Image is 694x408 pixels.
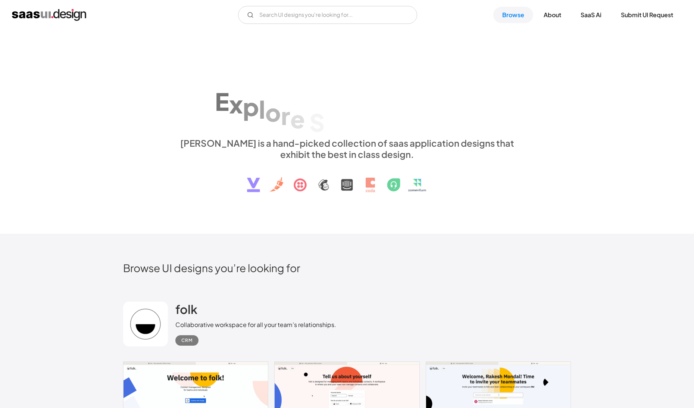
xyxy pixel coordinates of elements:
[572,7,610,23] a: SaaS Ai
[265,98,281,127] div: o
[175,72,519,130] h1: Explore SaaS UI design patterns & interactions.
[238,6,417,24] input: Search UI designs you're looking for...
[309,108,325,137] div: S
[175,137,519,160] div: [PERSON_NAME] is a hand-picked collection of saas application designs that exhibit the best in cl...
[12,9,86,21] a: home
[535,7,570,23] a: About
[234,160,460,199] img: text, icon, saas logo
[238,6,417,24] form: Email Form
[215,87,229,116] div: E
[243,92,259,121] div: p
[290,105,305,133] div: e
[229,90,243,118] div: x
[181,336,193,345] div: CRM
[123,261,571,274] h2: Browse UI designs you’re looking for
[175,320,336,329] div: Collaborative workspace for all your team’s relationships.
[175,302,197,320] a: folk
[493,7,533,23] a: Browse
[612,7,682,23] a: Submit UI Request
[259,95,265,124] div: l
[175,302,197,317] h2: folk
